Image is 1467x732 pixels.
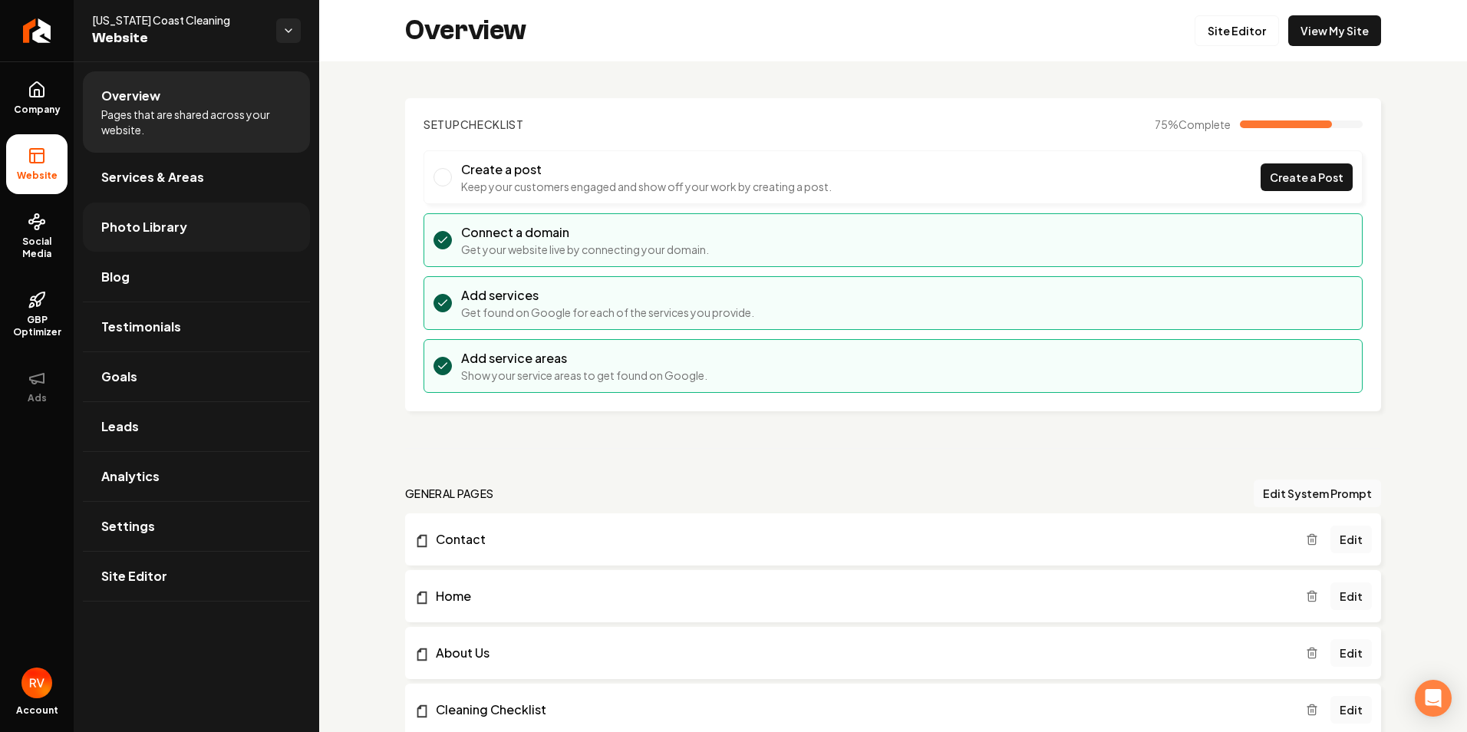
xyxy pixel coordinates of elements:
[21,668,52,698] img: Randi Vince
[1261,163,1353,191] a: Create a Post
[101,567,167,585] span: Site Editor
[424,117,524,132] h2: Checklist
[101,517,155,536] span: Settings
[83,153,310,202] a: Services & Areas
[1254,480,1381,507] button: Edit System Prompt
[6,200,68,272] a: Social Media
[461,349,707,368] h3: Add service areas
[1415,680,1452,717] div: Open Intercom Messenger
[424,117,460,131] span: Setup
[461,179,832,194] p: Keep your customers engaged and show off your work by creating a post.
[83,352,310,401] a: Goals
[1330,526,1372,553] a: Edit
[83,452,310,501] a: Analytics
[405,486,494,501] h2: general pages
[101,318,181,336] span: Testimonials
[11,170,64,182] span: Website
[414,587,1306,605] a: Home
[461,286,754,305] h3: Add services
[461,368,707,383] p: Show your service areas to get found on Google.
[101,107,292,137] span: Pages that are shared across your website.
[101,87,160,105] span: Overview
[101,417,139,436] span: Leads
[83,502,310,551] a: Settings
[23,18,51,43] img: Rebolt Logo
[461,242,709,257] p: Get your website live by connecting your domain.
[461,160,832,179] h3: Create a post
[83,302,310,351] a: Testimonials
[6,236,68,260] span: Social Media
[6,314,68,338] span: GBP Optimizer
[1179,117,1231,131] span: Complete
[1330,696,1372,724] a: Edit
[461,223,709,242] h3: Connect a domain
[1155,117,1231,132] span: 75 %
[21,392,53,404] span: Ads
[6,68,68,128] a: Company
[414,530,1306,549] a: Contact
[101,218,187,236] span: Photo Library
[92,12,264,28] span: [US_STATE] Coast Cleaning
[405,15,526,46] h2: Overview
[83,252,310,302] a: Blog
[8,104,67,116] span: Company
[6,279,68,351] a: GBP Optimizer
[83,402,310,451] a: Leads
[16,704,58,717] span: Account
[83,552,310,601] a: Site Editor
[21,668,52,698] button: Open user button
[1330,582,1372,610] a: Edit
[1270,170,1343,186] span: Create a Post
[1195,15,1279,46] a: Site Editor
[6,357,68,417] button: Ads
[414,644,1306,662] a: About Us
[1330,639,1372,667] a: Edit
[101,368,137,386] span: Goals
[101,168,204,186] span: Services & Areas
[101,268,130,286] span: Blog
[461,305,754,320] p: Get found on Google for each of the services you provide.
[414,701,1306,719] a: Cleaning Checklist
[83,203,310,252] a: Photo Library
[1288,15,1381,46] a: View My Site
[101,467,160,486] span: Analytics
[92,28,264,49] span: Website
